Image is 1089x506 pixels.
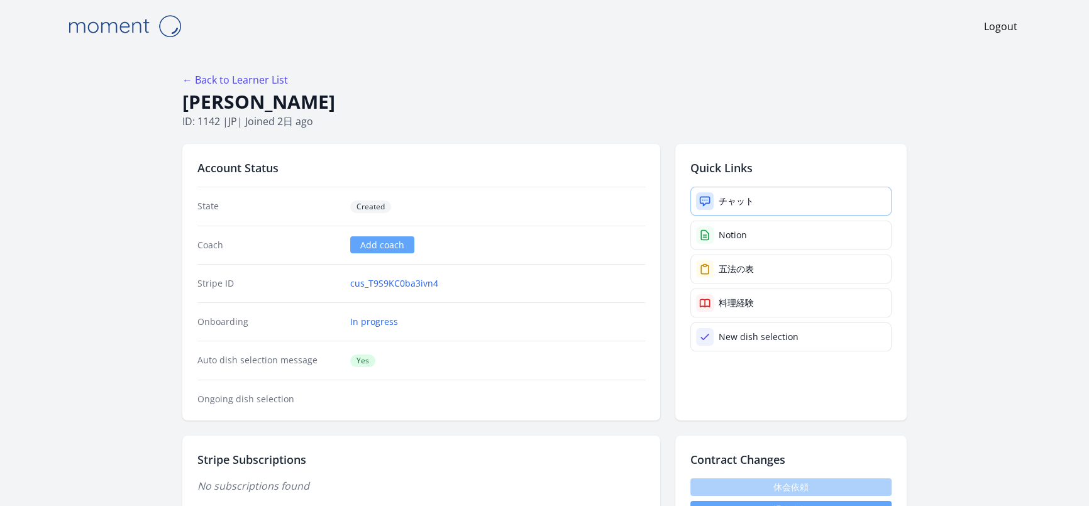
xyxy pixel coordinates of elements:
[690,159,892,177] h2: Quick Links
[690,255,892,283] a: 五法の表
[350,355,375,367] span: Yes
[197,277,340,290] dt: Stripe ID
[197,354,340,367] dt: Auto dish selection message
[984,19,1017,34] a: Logout
[690,187,892,216] a: チャット
[350,236,414,253] a: Add coach
[182,90,907,114] h1: [PERSON_NAME]
[197,316,340,328] dt: Onboarding
[182,114,907,129] p: ID: 1142 | | Joined 2日 ago
[690,451,892,468] h2: Contract Changes
[228,114,237,128] span: jp
[350,201,391,213] span: Created
[182,73,288,87] a: ← Back to Learner List
[197,451,645,468] h2: Stripe Subscriptions
[197,200,340,213] dt: State
[197,239,340,251] dt: Coach
[690,322,892,351] a: New dish selection
[197,159,645,177] h2: Account Status
[62,10,187,42] img: Moment
[690,221,892,250] a: Notion
[719,195,754,207] div: チャット
[690,478,892,496] span: 休会依頼
[197,478,645,493] p: No subscriptions found
[690,289,892,317] a: 料理経験
[350,277,438,290] a: cus_T9S9KC0ba3ivn4
[719,297,754,309] div: 料理経験
[719,229,747,241] div: Notion
[719,263,754,275] div: 五法の表
[350,316,398,328] a: In progress
[719,331,799,343] div: New dish selection
[197,393,340,405] dt: Ongoing dish selection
